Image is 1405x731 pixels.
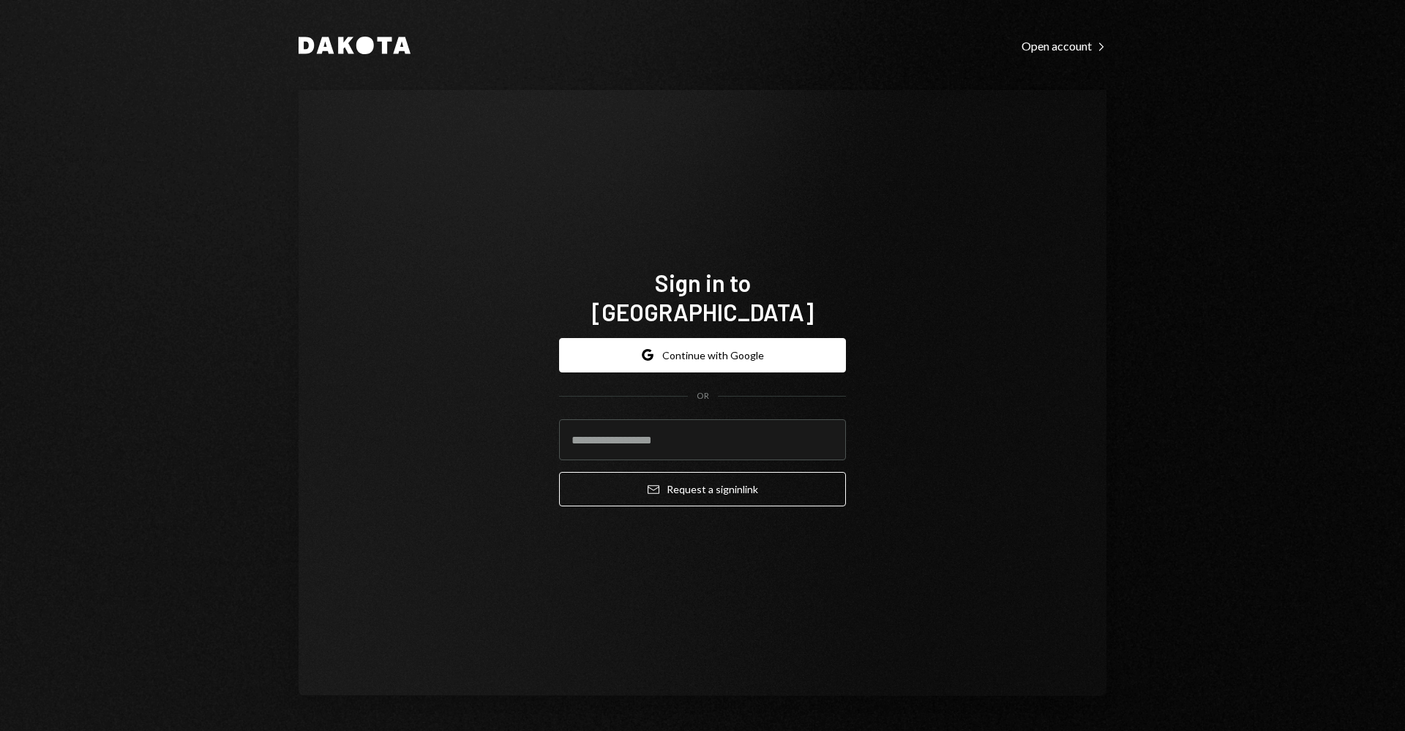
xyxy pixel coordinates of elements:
button: Continue with Google [559,338,846,372]
button: Request a signinlink [559,472,846,506]
h1: Sign in to [GEOGRAPHIC_DATA] [559,268,846,326]
a: Open account [1022,37,1106,53]
div: Open account [1022,39,1106,53]
div: OR [697,390,709,402]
